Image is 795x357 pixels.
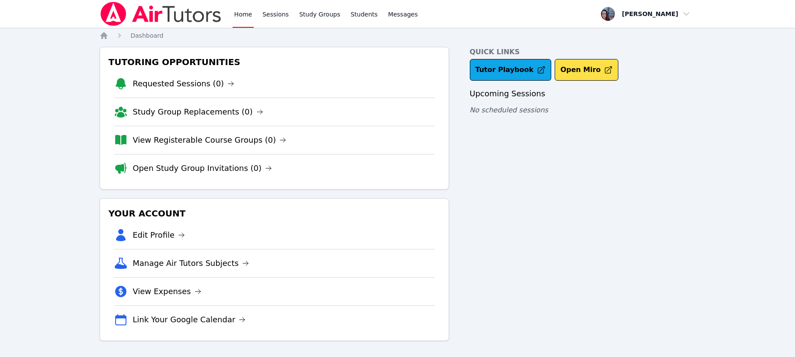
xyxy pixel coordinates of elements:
[107,206,442,221] h3: Your Account
[100,2,222,26] img: Air Tutors
[133,314,246,326] a: Link Your Google Calendar
[133,134,287,146] a: View Registerable Course Groups (0)
[470,88,696,100] h3: Upcoming Sessions
[131,32,164,39] span: Dashboard
[107,54,442,70] h3: Tutoring Opportunities
[133,257,249,269] a: Manage Air Tutors Subjects
[133,285,201,298] a: View Expenses
[555,59,618,81] button: Open Miro
[388,10,418,19] span: Messages
[133,106,263,118] a: Study Group Replacements (0)
[470,59,552,81] a: Tutor Playbook
[470,47,696,57] h4: Quick Links
[100,31,696,40] nav: Breadcrumb
[133,162,272,174] a: Open Study Group Invitations (0)
[133,78,235,90] a: Requested Sessions (0)
[470,106,548,114] span: No scheduled sessions
[133,229,185,241] a: Edit Profile
[131,31,164,40] a: Dashboard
